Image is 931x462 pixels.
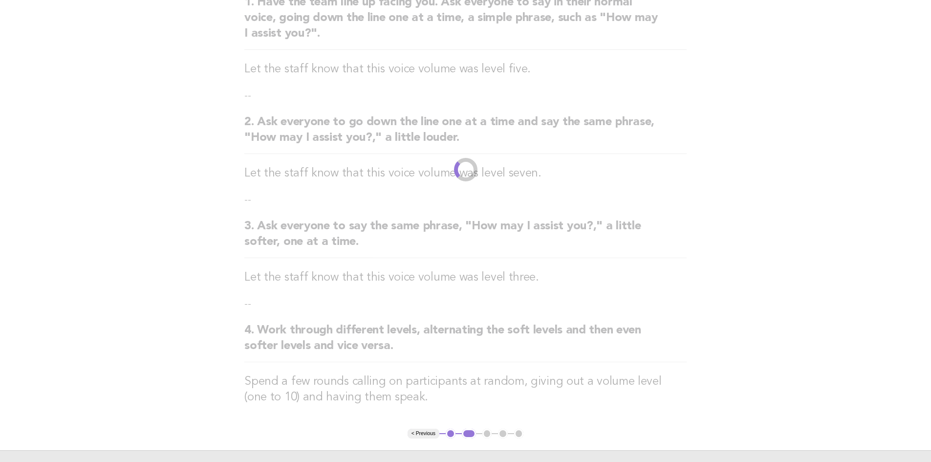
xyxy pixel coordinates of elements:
h2: 2. Ask everyone to go down the line one at a time and say the same phrase, "How may I assist you?... [244,114,687,154]
h3: Let the staff know that this voice volume was level three. [244,270,687,286]
h2: 3. Ask everyone to say the same phrase, "How may I assist you?," a little softer, one at a time. [244,219,687,258]
p: -- [244,89,687,103]
p: -- [244,193,687,207]
h3: Let the staff know that this voice volume was level five. [244,62,687,77]
h2: 4. Work through different levels, alternating the soft levels and then even softer levels and vic... [244,323,687,362]
h3: Spend a few rounds calling on participants at random, giving out a volume level (one to 10) and h... [244,374,687,405]
h3: Let the staff know that this voice volume was level seven. [244,166,687,181]
p: -- [244,297,687,311]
